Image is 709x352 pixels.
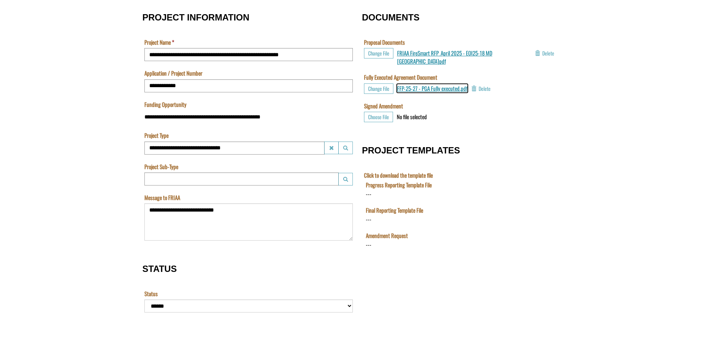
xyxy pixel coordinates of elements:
[144,142,325,155] input: Project Type
[143,13,355,22] h3: PROJECT INFORMATION
[362,138,567,267] fieldset: PROJECT TEMPLATES
[143,328,355,341] fieldset: Section
[143,5,355,249] fieldset: PROJECT INFORMATION
[364,83,393,94] button: Choose File for Fully Executed Agreement Document
[362,146,567,155] h3: PROJECT TEMPLATES
[144,48,353,61] input: Project Name
[2,60,7,67] div: ---
[2,9,7,17] div: ---
[397,49,492,65] a: FRIAA FireSmart RFP_April 2025 - EOI25-18 MD [GEOGRAPHIC_DATA]pdf
[144,110,353,123] input: Funding Opportunity
[397,113,427,121] div: No file selected
[143,256,355,321] fieldset: STATUS
[144,38,174,46] label: Project Name
[364,102,403,110] label: Signed Amendment
[364,73,437,81] label: Fully Executed Agreement Document
[362,13,567,22] h3: DOCUMENTS
[397,84,467,92] a: FFP-25-27 - PGA Fully executed.pdf
[362,5,567,130] fieldset: DOCUMENTS
[143,264,355,274] h3: STATUS
[535,48,554,58] button: Delete
[144,101,186,108] label: Funding Opportunity
[144,203,353,241] textarea: Message to FRIAA
[2,51,44,58] label: File field for users to download amendment request template
[364,38,405,46] label: Proposal Documents
[364,112,393,122] button: Choose File for Signed Amendment
[364,48,393,58] button: Choose File for Proposal Documents
[338,173,353,185] button: Project Sub-Type Launch lookup modal
[144,194,180,202] label: Message to FRIAA
[144,172,339,185] input: Project Sub-Type
[364,171,433,179] label: Click to download the template file
[324,142,339,154] button: Project Type Clear lookup field
[144,131,169,139] label: Project Type
[144,290,158,298] label: Status
[338,142,353,154] button: Project Type Launch lookup modal
[144,69,202,77] label: Application / Project Number
[144,163,178,171] label: Project Sub-Type
[471,83,491,94] button: Delete
[2,25,59,33] label: Final Reporting Template File
[2,34,7,42] div: ---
